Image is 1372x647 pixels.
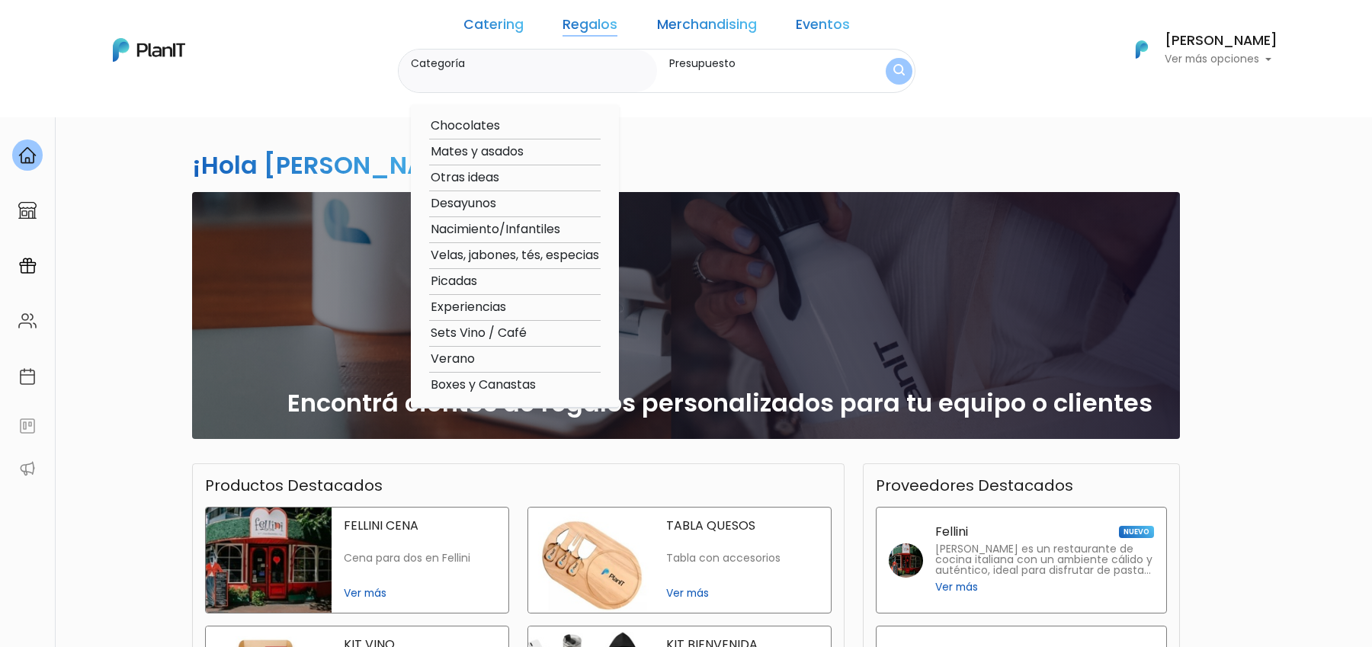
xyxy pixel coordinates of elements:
[429,220,601,239] option: Nacimiento/Infantiles
[657,18,757,37] a: Merchandising
[563,18,617,37] a: Regalos
[18,312,37,330] img: people-662611757002400ad9ed0e3c099ab2801c6687ba6c219adb57efc949bc21e19d.svg
[138,76,168,107] img: user_d58e13f531133c46cb30575f4d864daf.jpeg
[429,298,601,317] option: Experiencias
[429,117,601,136] option: Chocolates
[463,18,524,37] a: Catering
[123,91,153,122] img: user_04fe99587a33b9844688ac17b531be2b.png
[935,579,978,595] span: Ver más
[79,232,232,247] span: ¡Escríbenos!
[1119,526,1154,538] span: NUEVO
[889,543,923,578] img: fellini
[236,116,259,139] i: keyboard_arrow_down
[429,194,601,213] option: Desayunos
[18,201,37,219] img: marketplace-4ceaa7011d94191e9ded77b95e3339b90024bf715f7c57f8cf31f2d8c509eaba.svg
[429,350,601,369] option: Verano
[232,229,259,247] i: insert_emoticon
[796,18,850,37] a: Eventos
[18,257,37,275] img: campaigns-02234683943229c281be62815700db0a1741e53638e28bf9629b52c665b00959.svg
[429,376,601,395] option: Boxes y Canastas
[1125,33,1159,66] img: PlanIt Logo
[153,91,184,122] span: J
[192,148,482,182] h2: ¡Hola [PERSON_NAME]!
[876,476,1073,495] h3: Proveedores Destacados
[876,507,1167,613] a: Fellini NUEVO [PERSON_NAME] es un restaurante de cocina italiana con un ambiente cálido y auténti...
[18,417,37,435] img: feedback-78b5a0c8f98aac82b08bfc38622c3050aee476f2c9584af64705fc4e61158814.svg
[893,64,905,78] img: search_button-432b6d5273f82d61273b3651a40e1bd1b912527efae98b1b7a1b2c0702e16a8d.svg
[205,507,509,613] a: fellini cena FELLINI CENA Cena para dos en Fellini Ver más
[411,56,650,72] label: Categoría
[259,229,290,247] i: send
[344,552,496,565] p: Cena para dos en Fellini
[113,38,185,62] img: PlanIt Logo
[344,585,496,601] span: Ver más
[935,526,968,538] p: Fellini
[40,91,268,122] div: J
[18,367,37,386] img: calendar-87d922413cdce8b2cf7b7f5f62616a5cf9e4887200fb71536465627b3292af00.svg
[669,56,857,72] label: Presupuesto
[1165,34,1277,48] h6: [PERSON_NAME]
[666,552,819,565] p: Tabla con accesorios
[429,324,601,343] option: Sets Vino / Café
[429,143,601,162] option: Mates y asados
[53,123,98,136] strong: PLAN IT
[527,507,832,613] a: tabla quesos TABLA QUESOS Tabla con accesorios Ver más
[53,140,255,191] p: Ya probaste PlanitGO? Vas a poder automatizarlas acciones de todo el año. Escribinos para saber más!
[18,146,37,165] img: home-e721727adea9d79c4d83392d1f703f7f8bce08238fde08b1acbfd93340b81755.svg
[18,460,37,478] img: partners-52edf745621dab592f3b2c58e3bca9d71375a7ef29c3b500c9f145b62cc070d4.svg
[40,107,268,203] div: PLAN IT Ya probaste PlanitGO? Vas a poder automatizarlas acciones de todo el año. Escribinos para...
[528,508,654,613] img: tabla quesos
[429,246,601,265] option: Velas, jabones, tés, especias
[1165,54,1277,65] p: Ver más opciones
[287,389,1152,418] h2: Encontrá cientos de regalos personalizados para tu equipo o clientes
[206,508,332,613] img: fellini cena
[935,544,1154,576] p: [PERSON_NAME] es un restaurante de cocina italiana con un ambiente cálido y auténtico, ideal para...
[344,520,496,532] p: FELLINI CENA
[1116,30,1277,69] button: PlanIt Logo [PERSON_NAME] Ver más opciones
[429,168,601,187] option: Otras ideas
[666,585,819,601] span: Ver más
[429,272,601,291] option: Picadas
[666,520,819,532] p: TABLA QUESOS
[205,476,383,495] h3: Productos Destacados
